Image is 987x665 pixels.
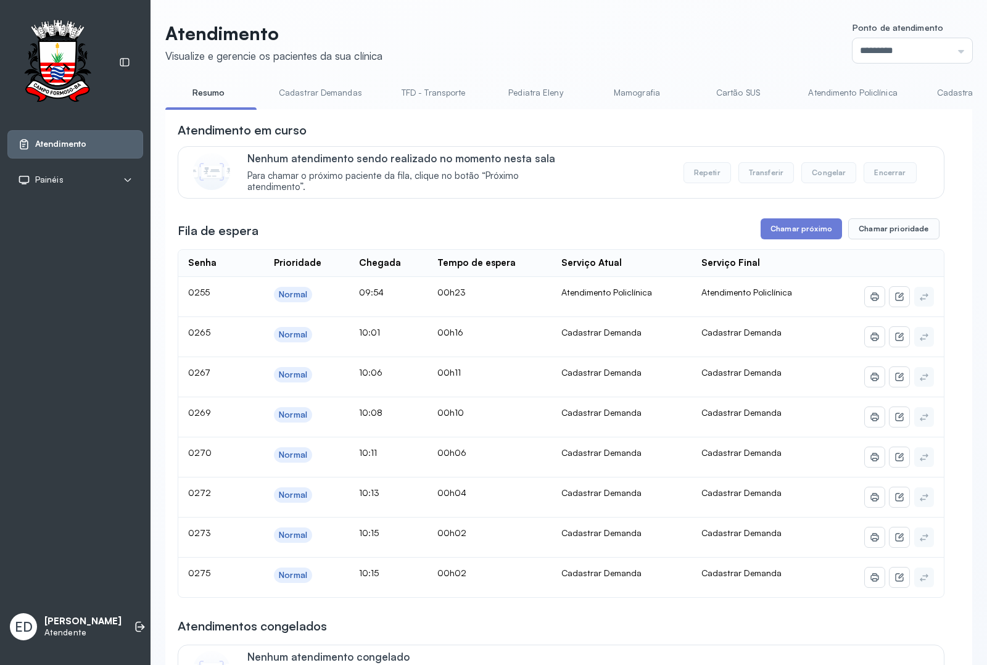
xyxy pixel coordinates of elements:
[279,530,307,540] div: Normal
[593,83,680,103] a: Mamografia
[359,527,379,538] span: 10:15
[188,327,210,337] span: 0265
[796,83,909,103] a: Atendimento Policlínica
[279,450,307,460] div: Normal
[561,257,622,269] div: Serviço Atual
[18,138,133,151] a: Atendimento
[274,257,321,269] div: Prioridade
[13,20,102,105] img: Logotipo do estabelecimento
[35,139,86,149] span: Atendimento
[701,367,782,378] span: Cadastrar Demanda
[279,370,307,380] div: Normal
[701,527,782,538] span: Cadastrar Demanda
[801,162,856,183] button: Congelar
[561,447,682,458] div: Cadastrar Demanda
[188,447,212,458] span: 0270
[165,49,382,62] div: Visualize e gerencie os pacientes da sua clínica
[188,287,210,297] span: 0255
[701,487,782,498] span: Cadastrar Demanda
[359,327,380,337] span: 10:01
[437,257,516,269] div: Tempo de espera
[437,367,461,378] span: 00h11
[178,617,327,635] h3: Atendimentos congelados
[188,257,217,269] div: Senha
[359,568,379,578] span: 10:15
[165,83,252,103] a: Resumo
[359,367,382,378] span: 10:06
[864,162,916,183] button: Encerrar
[561,487,682,498] div: Cadastrar Demanda
[279,410,307,420] div: Normal
[279,570,307,580] div: Normal
[266,83,374,103] a: Cadastrar Demandas
[178,222,258,239] h3: Fila de espera
[761,218,842,239] button: Chamar próximo
[359,407,382,418] span: 10:08
[165,22,382,44] p: Atendimento
[359,447,377,458] span: 10:11
[279,490,307,500] div: Normal
[188,568,210,578] span: 0275
[701,407,782,418] span: Cadastrar Demanda
[561,367,682,378] div: Cadastrar Demanda
[188,487,211,498] span: 0272
[247,152,574,165] p: Nenhum atendimento sendo realizado no momento nesta sala
[359,287,384,297] span: 09:54
[178,122,307,139] h3: Atendimento em curso
[188,407,211,418] span: 0269
[437,527,466,538] span: 00h02
[561,527,682,539] div: Cadastrar Demanda
[695,83,781,103] a: Cartão SUS
[247,170,574,194] span: Para chamar o próximo paciente da fila, clique no botão “Próximo atendimento”.
[279,329,307,340] div: Normal
[44,616,122,627] p: [PERSON_NAME]
[561,407,682,418] div: Cadastrar Demanda
[561,568,682,579] div: Cadastrar Demanda
[193,153,230,190] img: Imagem de CalloutCard
[492,83,579,103] a: Pediatra Eleny
[437,568,466,578] span: 00h02
[701,447,782,458] span: Cadastrar Demanda
[44,627,122,638] p: Atendente
[437,327,463,337] span: 00h16
[561,327,682,338] div: Cadastrar Demanda
[853,22,943,33] span: Ponto de atendimento
[437,487,466,498] span: 00h04
[701,568,782,578] span: Cadastrar Demanda
[701,287,792,297] span: Atendimento Policlínica
[247,650,574,663] p: Nenhum atendimento congelado
[35,175,64,185] span: Painéis
[359,257,401,269] div: Chegada
[188,367,210,378] span: 0267
[683,162,731,183] button: Repetir
[359,487,379,498] span: 10:13
[389,83,478,103] a: TFD - Transporte
[279,289,307,300] div: Normal
[701,257,760,269] div: Serviço Final
[738,162,795,183] button: Transferir
[437,447,466,458] span: 00h06
[188,527,211,538] span: 0273
[848,218,940,239] button: Chamar prioridade
[437,287,466,297] span: 00h23
[437,407,464,418] span: 00h10
[561,287,682,298] div: Atendimento Policlínica
[701,327,782,337] span: Cadastrar Demanda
